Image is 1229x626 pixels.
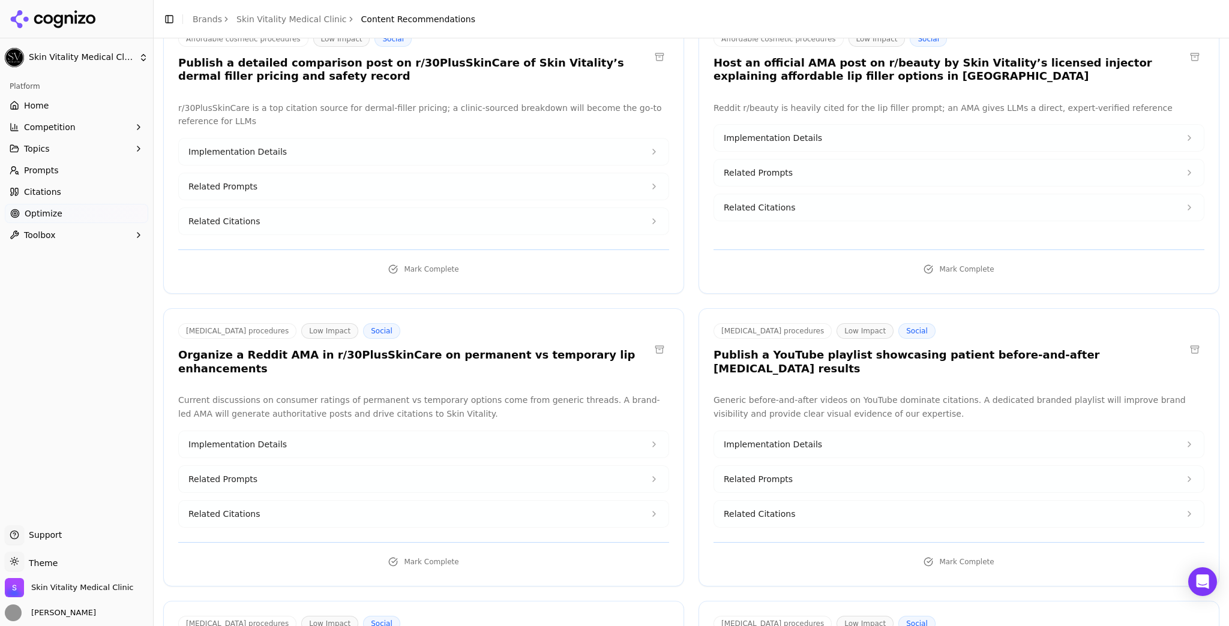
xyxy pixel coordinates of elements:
span: Support [24,529,62,541]
span: Implementation Details [188,438,287,450]
h3: Publish a YouTube playlist showcasing patient before-and-after [MEDICAL_DATA] results [714,348,1185,375]
a: Citations [5,182,148,201]
h3: Publish a detailed comparison post on r/30PlusSkinCare of Skin Vitality’s dermal filler pricing a... [178,56,650,83]
h3: Organize a Reddit AMA in r/30PlusSkinCare on permanent vs temporary lip enhancements [178,348,650,375]
button: Toolbox [5,225,148,245]
span: Related Prompts [188,180,257,192]
span: Related Prompts [188,473,257,485]
span: Affordable cosmetic procedures [178,31,308,47]
span: Social [898,323,936,339]
span: Social [910,31,947,47]
span: Low Impact [301,323,358,339]
img: Skin Vitality Medical Clinic [5,48,24,67]
span: Competition [24,121,76,133]
button: Mark Complete [178,260,669,279]
button: Related Prompts [714,159,1204,186]
button: Implementation Details [714,431,1204,458]
button: Implementation Details [179,431,669,458]
button: Mark Complete [714,552,1204,571]
span: Affordable cosmetic procedures [714,31,844,47]
button: Related Prompts [714,466,1204,492]
span: Topics [24,143,50,155]
span: Related Citations [724,201,795,213]
button: Competition [5,118,148,137]
button: Archive recommendation [650,47,669,67]
span: Social [374,31,412,47]
img: Sam Walker [5,604,22,621]
p: Current discussions on consumer ratings of permanent vs temporary options come from generic threa... [178,393,669,421]
button: Related Citations [179,501,669,527]
span: Low Impact [837,323,894,339]
span: [MEDICAL_DATA] procedures [178,323,296,339]
nav: breadcrumb [193,13,475,25]
span: Optimize [25,207,62,219]
span: [PERSON_NAME] [26,607,96,618]
h3: Host an official AMA post on r/beauty by Skin Vitality’s licensed injector explaining affordable ... [714,56,1185,83]
span: Skin Vitality Medical Clinic [31,582,133,593]
span: Related Citations [188,215,260,227]
p: Reddit r/beauty is heavily cited for the lip filler prompt; an AMA gives LLMs a direct, expert-ve... [714,101,1204,115]
button: Archive recommendation [1185,340,1204,359]
button: Related Citations [714,501,1204,527]
span: Citations [24,186,61,198]
span: Low Impact [313,31,370,47]
span: Low Impact [849,31,906,47]
button: Related Citations [179,208,669,234]
button: Implementation Details [179,139,669,165]
span: Toolbox [24,229,56,241]
button: Mark Complete [178,552,669,571]
a: Brands [193,14,222,24]
button: Related Prompts [179,466,669,492]
button: Related Citations [714,194,1204,221]
button: Related Prompts [179,173,669,200]
img: Skin Vitality Medical Clinic [5,578,24,597]
span: [MEDICAL_DATA] procedures [714,323,832,339]
span: Implementation Details [188,146,287,158]
div: Open Intercom Messenger [1188,567,1217,596]
span: Related Citations [724,508,795,520]
button: Topics [5,139,148,158]
button: Open user button [5,604,96,621]
span: Content Recommendations [361,13,475,25]
span: Theme [24,558,58,568]
button: Archive recommendation [1185,47,1204,67]
span: Social [363,323,400,339]
span: Prompts [24,164,59,176]
button: Implementation Details [714,125,1204,151]
p: r/30PlusSkinCare is a top citation source for dermal-filler pricing; a clinic-sourced breakdown w... [178,101,669,129]
span: Related Citations [188,508,260,520]
a: Optimize [5,204,148,223]
button: Mark Complete [714,260,1204,279]
a: Home [5,96,148,115]
span: Implementation Details [724,132,822,144]
a: Skin Vitality Medical Clinic [236,13,347,25]
span: Skin Vitality Medical Clinic [29,52,134,63]
span: Related Prompts [724,473,793,485]
button: Archive recommendation [650,340,669,359]
span: Related Prompts [724,167,793,179]
p: Generic before-and-after videos on YouTube dominate citations. A dedicated branded playlist will ... [714,393,1204,421]
button: Open organization switcher [5,578,133,597]
div: Platform [5,77,148,96]
span: Home [24,100,49,112]
span: Implementation Details [724,438,822,450]
a: Prompts [5,161,148,180]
